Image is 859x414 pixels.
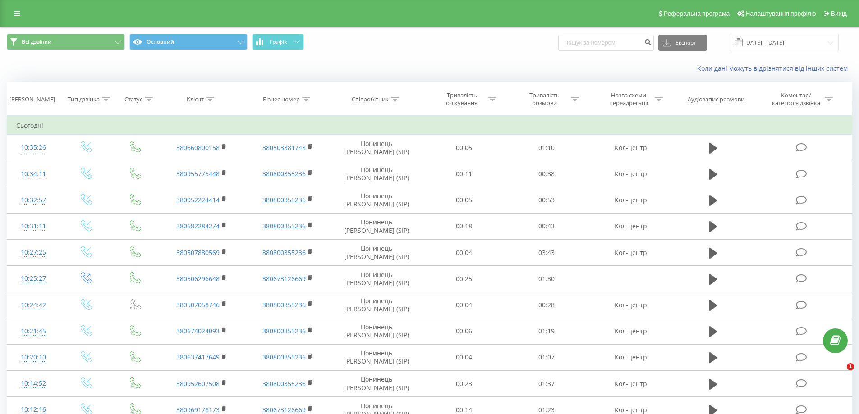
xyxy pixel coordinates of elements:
[331,135,423,161] td: Цонинець [PERSON_NAME] (SIP)
[176,196,220,204] a: 380952224414
[9,96,55,103] div: [PERSON_NAME]
[423,318,505,344] td: 00:06
[697,64,852,73] a: Коли дані можуть відрізнятися вiд інших систем
[423,187,505,213] td: 00:05
[505,161,588,187] td: 00:38
[176,353,220,361] a: 380637417649
[16,323,51,340] div: 10:21:45
[505,318,588,344] td: 01:19
[331,240,423,266] td: Цонинець [PERSON_NAME] (SIP)
[831,10,847,17] span: Вихід
[438,91,486,107] div: Тривалість очікування
[423,135,505,161] td: 00:05
[262,169,306,178] a: 380800355236
[16,165,51,183] div: 10:34:11
[505,187,588,213] td: 00:53
[176,379,220,388] a: 380952607508
[588,187,673,213] td: Кол-центр
[658,35,707,51] button: Експорт
[352,96,389,103] div: Співробітник
[423,371,505,397] td: 00:23
[331,292,423,318] td: Цонинець [PERSON_NAME] (SIP)
[331,213,423,239] td: Цонинець [PERSON_NAME] (SIP)
[331,344,423,370] td: Цонинець [PERSON_NAME] (SIP)
[423,240,505,266] td: 00:04
[588,292,673,318] td: Кол-центр
[505,292,588,318] td: 00:28
[262,405,306,414] a: 380673126669
[68,96,100,103] div: Тип дзвінка
[423,266,505,292] td: 00:25
[604,91,652,107] div: Назва схеми переадресації
[588,240,673,266] td: Кол-центр
[505,266,588,292] td: 01:30
[176,300,220,309] a: 380507058746
[16,349,51,366] div: 10:20:10
[16,244,51,261] div: 10:27:25
[262,274,306,283] a: 380673126669
[688,96,744,103] div: Аудіозапис розмови
[664,10,730,17] span: Реферальна програма
[262,327,306,335] a: 380800355236
[505,344,588,370] td: 01:07
[588,371,673,397] td: Кол-центр
[16,191,51,209] div: 10:32:57
[176,248,220,257] a: 380507880569
[16,296,51,314] div: 10:24:42
[847,363,854,370] span: 1
[588,318,673,344] td: Кол-центр
[331,161,423,187] td: Цонинець [PERSON_NAME] (SIP)
[588,213,673,239] td: Кол-центр
[262,196,306,204] a: 380800355236
[263,96,300,103] div: Бізнес номер
[423,161,505,187] td: 00:11
[331,187,423,213] td: Цонинець [PERSON_NAME] (SIP)
[124,96,142,103] div: Статус
[262,222,306,230] a: 380800355236
[16,375,51,392] div: 10:14:52
[262,248,306,257] a: 380800355236
[423,292,505,318] td: 00:04
[588,161,673,187] td: Кол-центр
[16,270,51,287] div: 10:25:27
[588,344,673,370] td: Кол-центр
[262,353,306,361] a: 380800355236
[505,240,588,266] td: 03:43
[770,91,822,107] div: Коментар/категорія дзвінка
[520,91,569,107] div: Тривалість розмови
[16,218,51,235] div: 10:31:11
[423,344,505,370] td: 00:04
[828,363,850,385] iframe: Intercom live chat
[505,135,588,161] td: 01:10
[270,39,287,45] span: Графік
[331,266,423,292] td: Цонинець [PERSON_NAME] (SIP)
[331,371,423,397] td: Цонинець [PERSON_NAME] (SIP)
[7,34,125,50] button: Всі дзвінки
[505,371,588,397] td: 01:37
[7,117,852,135] td: Сьогодні
[745,10,816,17] span: Налаштування профілю
[558,35,654,51] input: Пошук за номером
[176,169,220,178] a: 380955775448
[252,34,304,50] button: Графік
[423,213,505,239] td: 00:18
[262,379,306,388] a: 380800355236
[588,135,673,161] td: Кол-центр
[505,213,588,239] td: 00:43
[176,405,220,414] a: 380969178173
[22,38,51,45] span: Всі дзвінки
[176,327,220,335] a: 380674024093
[16,139,51,156] div: 10:35:26
[187,96,204,103] div: Клієнт
[331,318,423,344] td: Цонинець [PERSON_NAME] (SIP)
[262,300,306,309] a: 380800355236
[129,34,248,50] button: Основний
[176,222,220,230] a: 380682284274
[176,143,220,152] a: 380660800158
[176,274,220,283] a: 380506296648
[262,143,306,152] a: 380503381748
